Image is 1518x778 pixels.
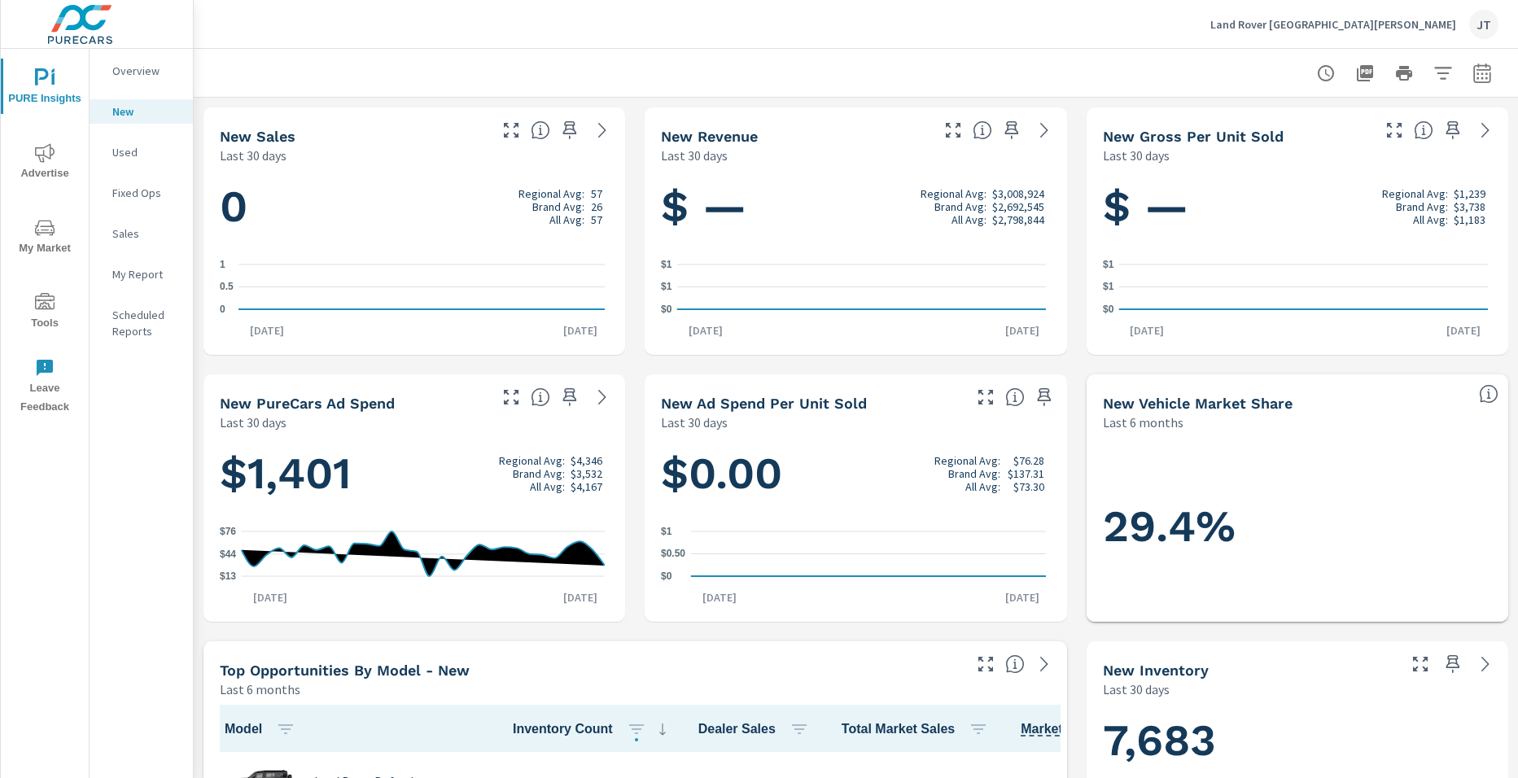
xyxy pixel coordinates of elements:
[557,117,583,143] span: Save this to your personalized report
[112,266,180,282] p: My Report
[238,322,295,339] p: [DATE]
[112,103,180,120] p: New
[1454,187,1485,200] p: $1,239
[112,225,180,242] p: Sales
[591,187,602,200] p: 57
[1472,117,1498,143] a: See more details in report
[530,480,565,493] p: All Avg:
[513,467,565,480] p: Brand Avg:
[1103,662,1209,679] h5: New Inventory
[531,387,550,407] span: Total cost of media for all PureCars channels for the selected dealership group over the selected...
[1021,719,1143,739] span: Market Share
[1103,179,1492,234] h1: $ —
[661,395,867,412] h5: New Ad Spend Per Unit Sold
[661,282,672,293] text: $1
[1469,10,1498,39] div: JT
[6,218,84,258] span: My Market
[112,307,180,339] p: Scheduled Reports
[589,117,615,143] a: See more details in report
[677,322,734,339] p: [DATE]
[518,187,584,200] p: Regional Avg:
[661,259,672,270] text: $1
[973,651,999,677] button: Make Fullscreen
[999,117,1025,143] span: Save this to your personalized report
[571,467,602,480] p: $3,532
[934,454,1000,467] p: Regional Avg:
[1013,454,1044,467] p: $76.28
[1103,282,1114,293] text: $1
[1210,17,1456,32] p: Land Rover [GEOGRAPHIC_DATA][PERSON_NAME]
[6,68,84,108] span: PURE Insights
[220,304,225,315] text: 0
[921,187,986,200] p: Regional Avg:
[940,117,966,143] button: Make Fullscreen
[220,146,287,165] p: Last 30 days
[220,413,287,432] p: Last 30 days
[661,526,672,537] text: $1
[1472,651,1498,677] a: See more details in report
[973,384,999,410] button: Make Fullscreen
[513,719,672,739] span: Inventory Count
[552,322,609,339] p: [DATE]
[698,719,816,739] span: Dealer Sales
[661,570,672,582] text: $0
[90,303,193,343] div: Scheduled Reports
[220,128,295,145] h5: New Sales
[1413,213,1448,226] p: All Avg:
[1388,57,1420,90] button: Print Report
[934,200,986,213] p: Brand Avg:
[1031,117,1057,143] a: See more details in report
[1454,200,1485,213] p: $3,738
[498,117,524,143] button: Make Fullscreen
[90,221,193,246] div: Sales
[1118,322,1175,339] p: [DATE]
[842,719,995,739] span: Total Market Sales
[1440,117,1466,143] span: Save this to your personalized report
[661,146,728,165] p: Last 30 days
[992,187,1044,200] p: $3,008,924
[1005,387,1025,407] span: Average cost of advertising per each vehicle sold at the dealer over the selected date range. The...
[220,179,609,234] h1: 0
[90,59,193,83] div: Overview
[90,181,193,205] div: Fixed Ops
[220,259,225,270] text: 1
[994,322,1051,339] p: [DATE]
[661,304,672,315] text: $0
[90,99,193,124] div: New
[532,200,584,213] p: Brand Avg:
[112,63,180,79] p: Overview
[1440,651,1466,677] span: Save this to your personalized report
[1103,395,1293,412] h5: New Vehicle Market Share
[6,143,84,183] span: Advertise
[557,384,583,410] span: Save this to your personalized report
[1479,384,1498,404] span: Dealer Sales within ZipCode / Total Market Sales. [Market = within dealer PMA (or 60 miles if no ...
[661,179,1050,234] h1: $ —
[1021,719,1103,739] span: Model sales / Total Market Sales. [Market = within dealer PMA (or 60 miles if no PMA is defined) ...
[499,454,565,467] p: Regional Avg:
[220,680,300,699] p: Last 6 months
[1454,213,1485,226] p: $1,183
[951,213,986,226] p: All Avg:
[220,662,470,679] h5: Top Opportunities by Model - New
[1103,713,1492,768] h1: 7,683
[112,144,180,160] p: Used
[948,467,1000,480] p: Brand Avg:
[1031,384,1057,410] span: Save this to your personalized report
[1008,467,1044,480] p: $137.31
[1103,259,1114,270] text: $1
[1435,322,1492,339] p: [DATE]
[220,282,234,293] text: 0.5
[1,49,89,423] div: nav menu
[1427,57,1459,90] button: Apply Filters
[220,549,236,560] text: $44
[965,480,1000,493] p: All Avg:
[992,200,1044,213] p: $2,692,545
[589,384,615,410] a: See more details in report
[1414,120,1433,140] span: Average gross profit generated by the dealership for each vehicle sold over the selected date ran...
[591,200,602,213] p: 26
[1407,651,1433,677] button: Make Fullscreen
[661,413,728,432] p: Last 30 days
[6,293,84,333] span: Tools
[1466,57,1498,90] button: Select Date Range
[661,446,1050,501] h1: $0.00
